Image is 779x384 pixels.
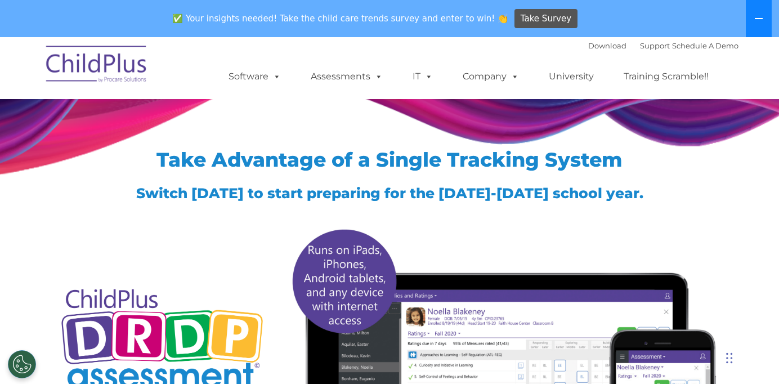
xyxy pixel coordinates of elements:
[726,341,733,375] div: Drag
[612,65,720,88] a: Training Scramble!!
[640,41,670,50] a: Support
[8,350,36,378] button: Cookies Settings
[521,9,571,29] span: Take Survey
[514,9,578,29] a: Take Survey
[401,65,444,88] a: IT
[589,262,779,384] iframe: Chat Widget
[136,185,643,202] span: Switch [DATE] to start preparing for the [DATE]-[DATE] school year.
[217,65,292,88] a: Software
[168,7,513,29] span: ✅ Your insights needed! Take the child care trends survey and enter to win! 👏
[451,65,530,88] a: Company
[588,41,626,50] a: Download
[41,38,153,94] img: ChildPlus by Procare Solutions
[156,148,623,172] span: Take Advantage of a Single Tracking System
[299,65,394,88] a: Assessments
[538,65,605,88] a: University
[588,41,738,50] font: |
[672,41,738,50] a: Schedule A Demo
